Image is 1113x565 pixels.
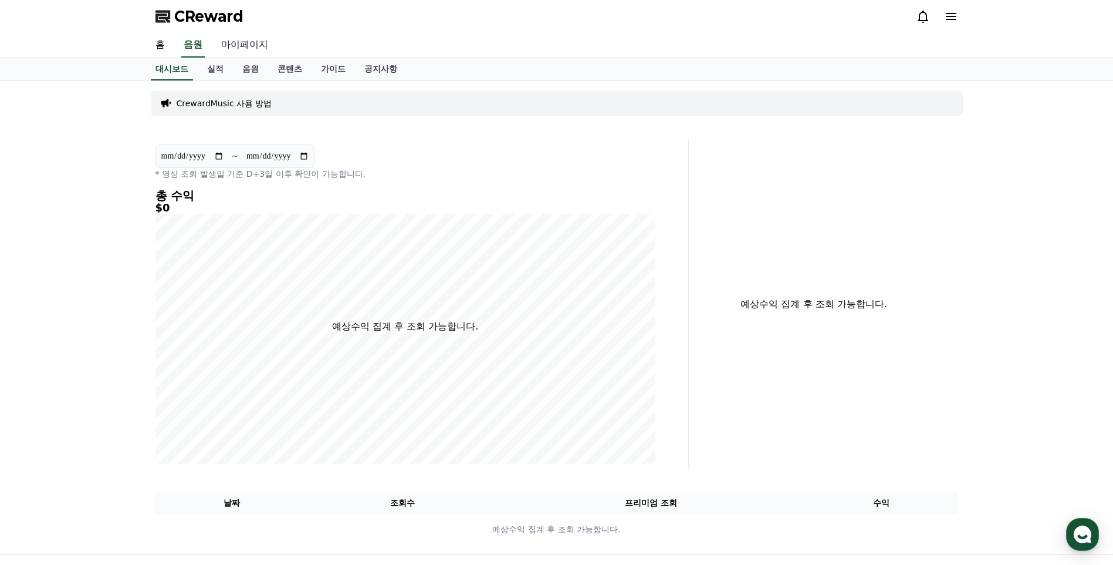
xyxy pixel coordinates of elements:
[231,149,239,163] p: ~
[805,492,958,514] th: 수익
[107,391,121,400] span: 대화
[151,58,193,80] a: 대시보드
[497,492,805,514] th: 프리미엄 조회
[155,168,655,180] p: * 영상 조회 발생일 기준 D+3일 이후 확인이 가능합니다.
[212,33,278,58] a: 마이페이지
[312,58,355,80] a: 가이드
[198,58,233,80] a: 실적
[308,492,496,514] th: 조회수
[4,372,77,402] a: 홈
[155,492,309,514] th: 날짜
[268,58,312,80] a: 콘텐츠
[233,58,268,80] a: 음원
[77,372,151,402] a: 대화
[698,297,930,311] p: 예상수익 집계 후 조회 가능합니다.
[155,202,655,214] h5: $0
[155,189,655,202] h4: 총 수익
[37,390,44,399] span: 홈
[355,58,407,80] a: 공지사항
[181,390,195,399] span: 설정
[174,7,243,26] span: CReward
[177,97,272,109] a: CrewardMusic 사용 방법
[151,372,225,402] a: 설정
[332,320,478,334] p: 예상수익 집계 후 조회 가능합니다.
[156,523,958,536] p: 예상수익 집계 후 조회 가능합니다.
[146,33,174,58] a: 홈
[155,7,243,26] a: CReward
[181,33,205,58] a: 음원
